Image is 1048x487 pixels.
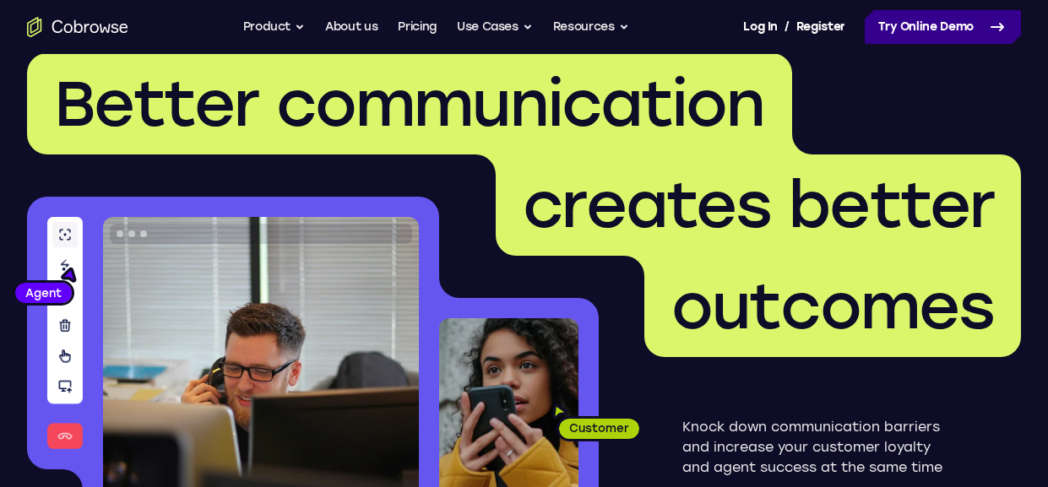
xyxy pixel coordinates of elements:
span: creates better [523,167,994,243]
p: Knock down communication barriers and increase your customer loyalty and agent success at the sam... [682,417,958,478]
a: About us [325,10,377,44]
a: Register [796,10,845,44]
a: Try Online Demo [865,10,1021,44]
button: Product [243,10,306,44]
span: outcomes [671,268,994,344]
span: Better communication [54,66,765,142]
a: Log In [743,10,777,44]
button: Resources [553,10,629,44]
a: Pricing [398,10,437,44]
a: Go to the home page [27,17,128,37]
button: Use Cases [457,10,533,44]
span: / [785,17,790,37]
